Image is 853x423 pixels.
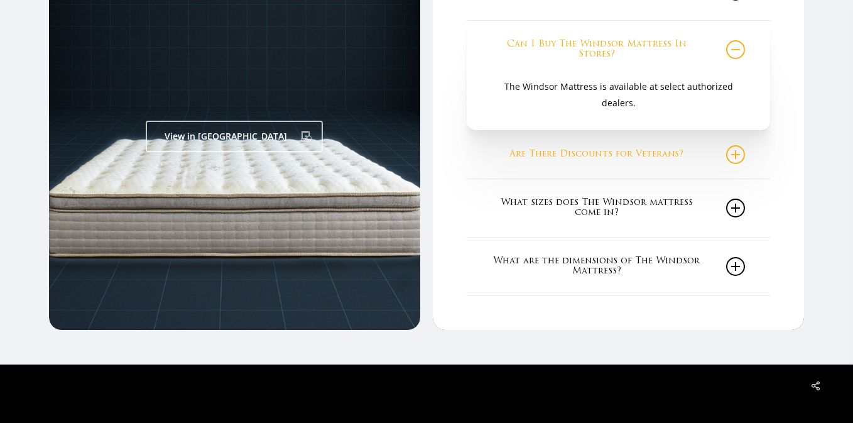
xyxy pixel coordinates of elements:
[492,238,744,295] a: What are the dimensions of The Windsor Mattress?
[492,131,744,179] a: Are There Discounts for Veterans?
[492,21,744,79] a: Can I Buy The Windsor Mattress In Stores?
[492,79,744,111] p: The Windsor Mattress is available at select authorized dealers.
[146,121,323,152] a: View in [GEOGRAPHIC_DATA]
[165,130,287,143] span: View in [GEOGRAPHIC_DATA]
[492,179,744,237] a: What sizes does The Windsor mattress come in?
